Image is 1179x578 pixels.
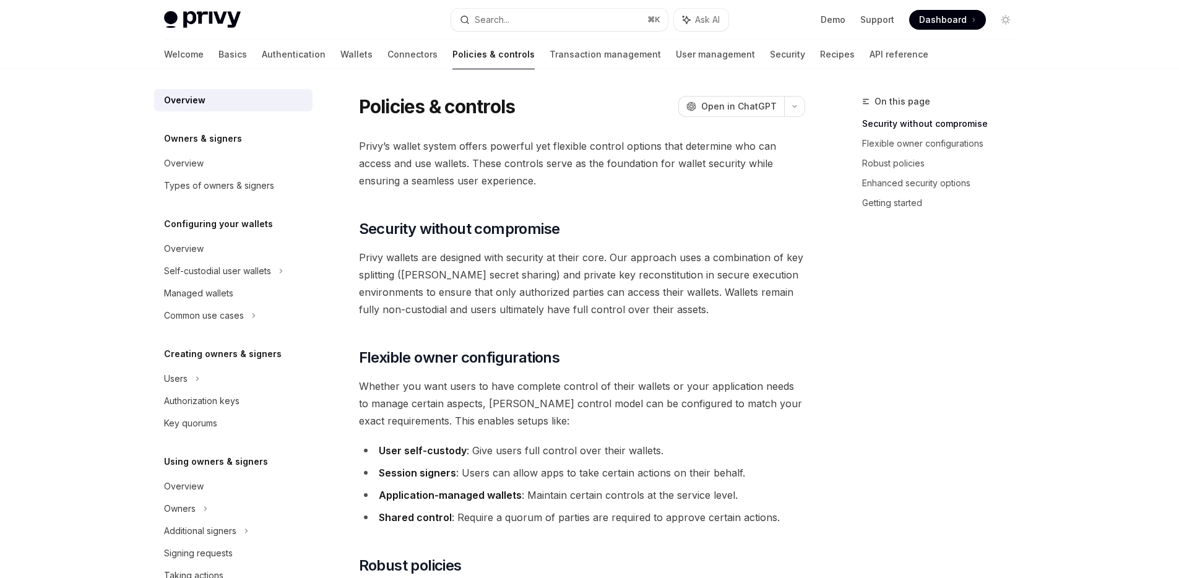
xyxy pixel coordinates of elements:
a: Demo [821,14,845,26]
a: Basics [218,40,247,69]
div: Overview [164,93,205,108]
div: Overview [164,156,204,171]
span: Flexible owner configurations [359,348,560,368]
a: Enhanced security options [862,173,1026,193]
a: Managed wallets [154,282,313,304]
a: Dashboard [909,10,986,30]
div: Signing requests [164,546,233,561]
span: Privy wallets are designed with security at their core. Our approach uses a combination of key sp... [359,249,805,318]
span: ⌘ K [647,15,660,25]
a: Security without compromise [862,114,1026,134]
a: Authentication [262,40,326,69]
div: Common use cases [164,308,244,323]
a: Overview [154,152,313,175]
a: Key quorums [154,412,313,434]
li: : Maintain certain controls at the service level. [359,486,805,504]
h5: Configuring your wallets [164,217,273,231]
button: Toggle dark mode [996,10,1016,30]
a: Policies & controls [452,40,535,69]
a: Robust policies [862,153,1026,173]
li: : Require a quorum of parties are required to approve certain actions. [359,509,805,526]
h1: Policies & controls [359,95,516,118]
a: Getting started [862,193,1026,213]
strong: User self-custody [379,444,467,457]
a: Overview [154,89,313,111]
div: Authorization keys [164,394,240,408]
div: Self-custodial user wallets [164,264,271,278]
li: : Give users full control over their wallets. [359,442,805,459]
span: On this page [875,94,930,109]
a: Security [770,40,805,69]
div: Users [164,371,188,386]
a: Signing requests [154,542,313,564]
span: Security without compromise [359,219,560,239]
div: Types of owners & signers [164,178,274,193]
a: Authorization keys [154,390,313,412]
button: Open in ChatGPT [678,96,784,117]
span: Ask AI [695,14,720,26]
span: Whether you want users to have complete control of their wallets or your application needs to man... [359,377,805,429]
a: API reference [870,40,928,69]
button: Search...⌘K [451,9,668,31]
a: User management [676,40,755,69]
button: Ask AI [674,9,728,31]
a: Support [860,14,894,26]
strong: Session signers [379,467,456,479]
span: Dashboard [919,14,967,26]
div: Owners [164,501,196,516]
a: Connectors [387,40,438,69]
a: Overview [154,475,313,498]
a: Transaction management [550,40,661,69]
a: Welcome [164,40,204,69]
span: Robust policies [359,556,462,576]
a: Recipes [820,40,855,69]
div: Overview [164,479,204,494]
div: Key quorums [164,416,217,431]
span: Privy’s wallet system offers powerful yet flexible control options that determine who can access ... [359,137,805,189]
div: Overview [164,241,204,256]
h5: Creating owners & signers [164,347,282,361]
li: : Users can allow apps to take certain actions on their behalf. [359,464,805,481]
a: Overview [154,238,313,260]
div: Search... [475,12,509,27]
a: Types of owners & signers [154,175,313,197]
span: Open in ChatGPT [701,100,777,113]
a: Wallets [340,40,373,69]
h5: Using owners & signers [164,454,268,469]
h5: Owners & signers [164,131,242,146]
div: Additional signers [164,524,236,538]
img: light logo [164,11,241,28]
strong: Shared control [379,511,452,524]
strong: Application-managed wallets [379,489,522,501]
div: Managed wallets [164,286,233,301]
a: Flexible owner configurations [862,134,1026,153]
